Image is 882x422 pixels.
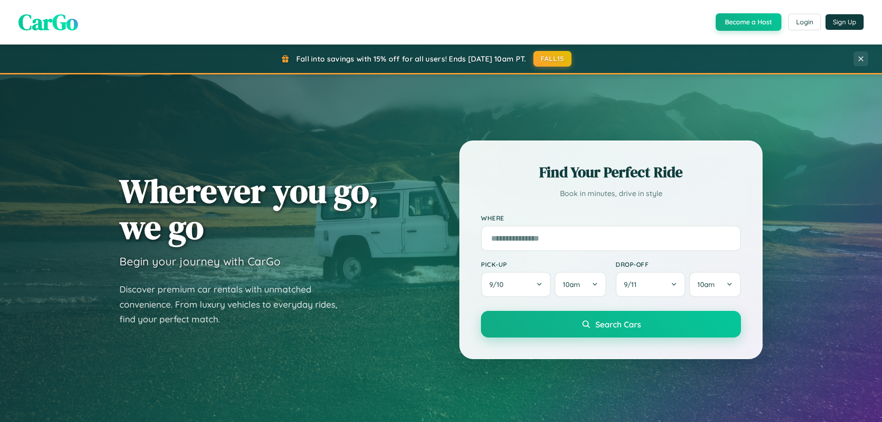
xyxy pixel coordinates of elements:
[825,14,864,30] button: Sign Up
[296,54,526,63] span: Fall into savings with 15% off for all users! Ends [DATE] 10am PT.
[624,280,641,289] span: 9 / 11
[481,187,741,200] p: Book in minutes, drive in style
[533,51,572,67] button: FALL15
[119,282,349,327] p: Discover premium car rentals with unmatched convenience. From luxury vehicles to everyday rides, ...
[616,260,741,268] label: Drop-off
[689,272,741,297] button: 10am
[595,319,641,329] span: Search Cars
[119,254,281,268] h3: Begin your journey with CarGo
[481,260,606,268] label: Pick-up
[697,280,715,289] span: 10am
[616,272,685,297] button: 9/11
[481,214,741,222] label: Where
[554,272,606,297] button: 10am
[563,280,580,289] span: 10am
[481,311,741,338] button: Search Cars
[489,280,508,289] span: 9 / 10
[481,272,551,297] button: 9/10
[119,173,379,245] h1: Wherever you go, we go
[481,162,741,182] h2: Find Your Perfect Ride
[18,7,78,37] span: CarGo
[716,13,781,31] button: Become a Host
[788,14,821,30] button: Login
